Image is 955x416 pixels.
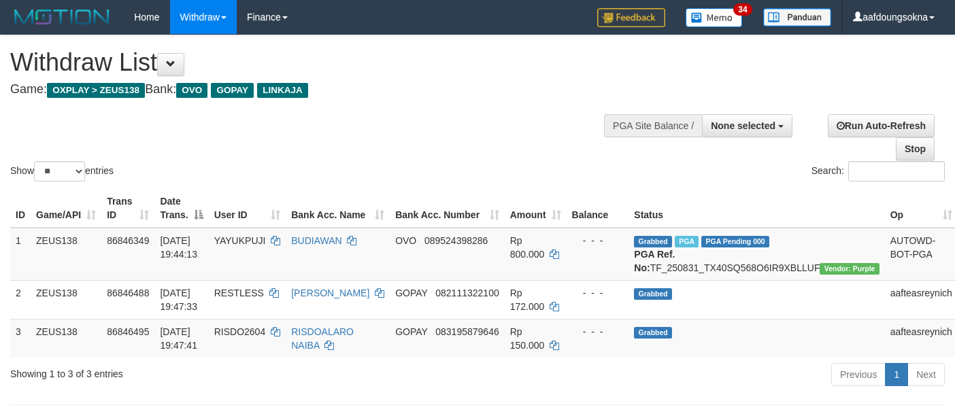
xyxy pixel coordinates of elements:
[763,8,831,27] img: panduan.png
[10,189,31,228] th: ID
[160,326,197,351] span: [DATE] 19:47:41
[811,161,945,181] label: Search:
[634,288,672,300] span: Grabbed
[510,288,545,312] span: Rp 172.000
[390,189,505,228] th: Bank Acc. Number: activate to sort column ascending
[885,363,908,386] a: 1
[634,327,672,339] span: Grabbed
[634,249,675,273] b: PGA Ref. No:
[10,161,114,181] label: Show entries
[10,83,623,97] h4: Game: Bank:
[214,288,264,298] span: RESTLESS
[597,8,665,27] img: Feedback.jpg
[160,288,197,312] span: [DATE] 19:47:33
[604,114,702,137] div: PGA Site Balance /
[211,83,254,98] span: GOPAY
[820,263,879,275] span: Vendor URL: https://trx4.1velocity.biz
[101,189,154,228] th: Trans ID: activate to sort column ascending
[31,189,101,228] th: Game/API: activate to sort column ascending
[896,137,935,160] a: Stop
[395,235,416,246] span: OVO
[711,120,775,131] span: None selected
[107,326,149,337] span: 86846495
[31,319,101,358] td: ZEUS138
[31,280,101,319] td: ZEUS138
[209,189,286,228] th: User ID: activate to sort column ascending
[10,49,623,76] h1: Withdraw List
[567,189,629,228] th: Balance
[505,189,567,228] th: Amount: activate to sort column ascending
[510,235,545,260] span: Rp 800.000
[572,325,624,339] div: - - -
[848,161,945,181] input: Search:
[107,235,149,246] span: 86846349
[435,326,499,337] span: Copy 083195879646 to clipboard
[733,3,752,16] span: 34
[702,114,792,137] button: None selected
[424,235,488,246] span: Copy 089524398286 to clipboard
[10,319,31,358] td: 3
[10,280,31,319] td: 2
[286,189,390,228] th: Bank Acc. Name: activate to sort column ascending
[10,7,114,27] img: MOTION_logo.png
[629,228,884,281] td: TF_250831_TX40SQ568O6IR9XBLLUF
[675,236,699,247] span: Marked by aafsreyleap
[701,236,769,247] span: PGA Pending
[214,235,266,246] span: YAYUKPUJI
[34,161,85,181] select: Showentries
[395,326,427,337] span: GOPAY
[828,114,935,137] a: Run Auto-Refresh
[510,326,545,351] span: Rp 150.000
[214,326,265,337] span: RISDO2604
[160,235,197,260] span: [DATE] 19:44:13
[10,362,388,381] div: Showing 1 to 3 of 3 entries
[634,236,672,247] span: Grabbed
[629,189,884,228] th: Status
[572,234,624,247] div: - - -
[47,83,145,98] span: OXPLAY > ZEUS138
[291,288,369,298] a: [PERSON_NAME]
[686,8,743,27] img: Button%20Memo.svg
[154,189,208,228] th: Date Trans.: activate to sort column descending
[831,363,886,386] a: Previous
[257,83,308,98] span: LINKAJA
[10,228,31,281] td: 1
[291,235,341,246] a: BUDIAWAN
[291,326,354,351] a: RISDOALARO NAIBA
[395,288,427,298] span: GOPAY
[435,288,499,298] span: Copy 082111322100 to clipboard
[907,363,945,386] a: Next
[31,228,101,281] td: ZEUS138
[176,83,207,98] span: OVO
[107,288,149,298] span: 86846488
[572,286,624,300] div: - - -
